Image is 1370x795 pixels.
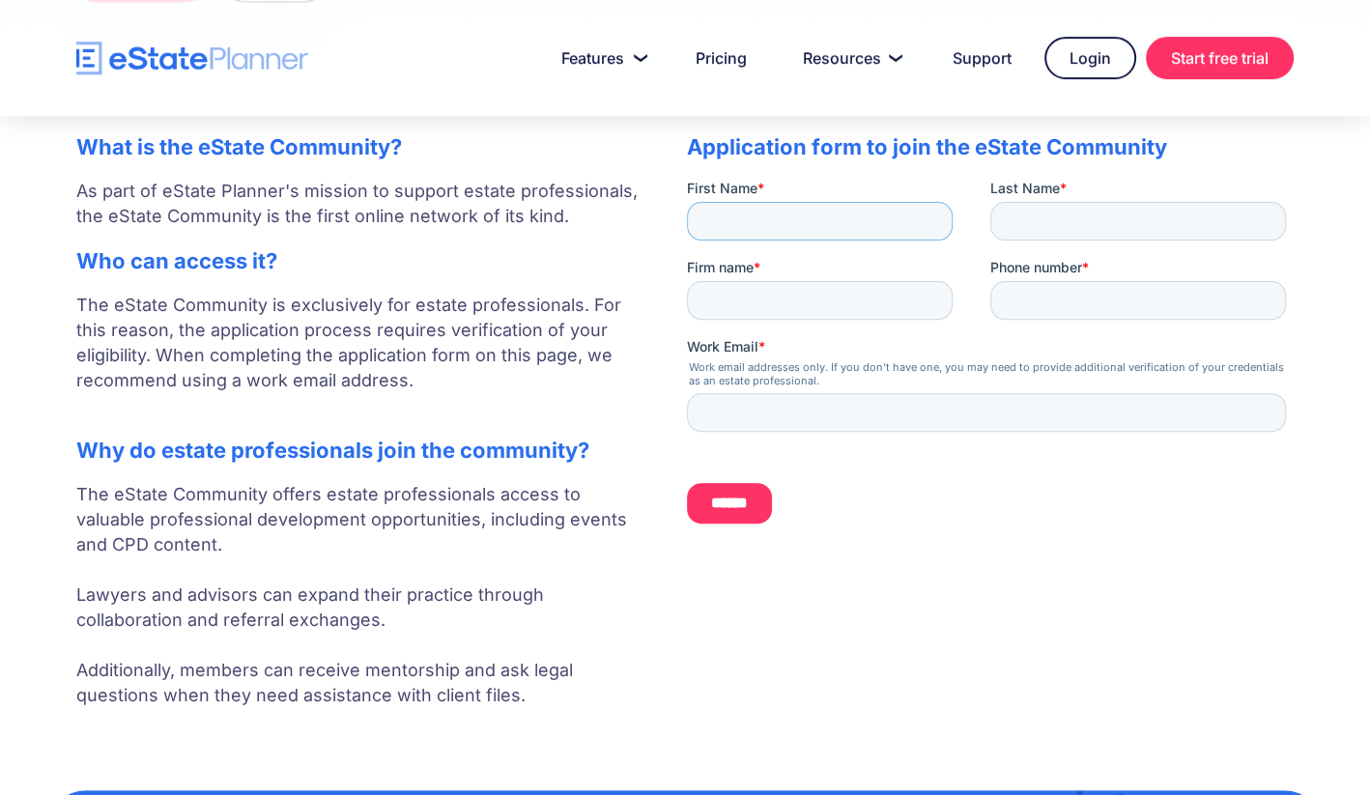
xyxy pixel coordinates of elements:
[76,438,648,463] h2: Why do estate professionals join the community?
[76,482,648,708] p: The eState Community offers estate professionals access to valuable professional development oppo...
[76,134,648,159] h2: What is the eState Community?
[1146,37,1294,79] a: Start free trial
[929,39,1035,77] a: Support
[76,179,648,229] p: As part of eState Planner's mission to support estate professionals, the eState Community is the ...
[687,179,1294,538] iframe: Form 0
[76,293,648,418] p: The eState Community is exclusively for estate professionals. For this reason, the application pr...
[1044,37,1136,79] a: Login
[687,134,1294,159] h2: Application form to join the eState Community
[672,39,770,77] a: Pricing
[780,39,920,77] a: Resources
[76,42,308,75] a: home
[76,248,648,273] h2: Who can access it?
[538,39,663,77] a: Features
